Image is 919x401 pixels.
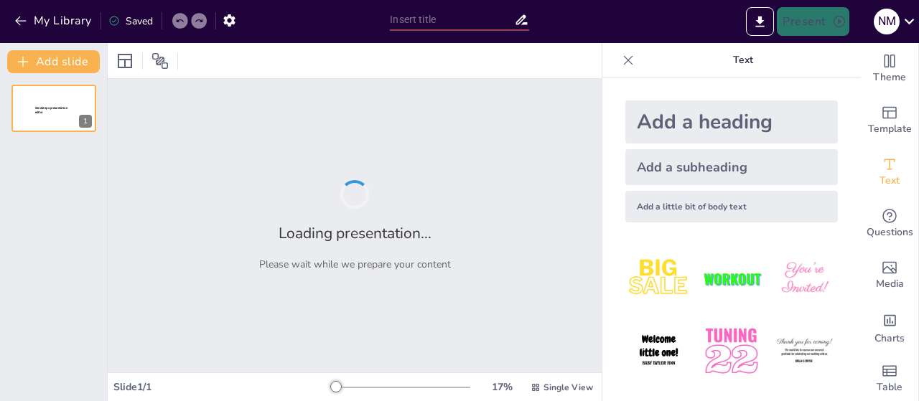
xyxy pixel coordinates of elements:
h2: Loading presentation... [279,223,431,243]
span: Template [868,121,912,137]
div: 1 [79,115,92,128]
img: 5.jpeg [698,318,765,385]
button: Present [777,7,849,36]
div: Add text boxes [861,146,918,198]
img: 6.jpeg [771,318,838,385]
div: Add a subheading [625,149,838,185]
button: N M [874,7,900,36]
button: My Library [11,9,98,32]
span: Questions [867,225,913,240]
input: Insert title [390,9,513,30]
div: N M [874,9,900,34]
div: Layout [113,49,136,72]
div: Get real-time input from your audience [861,198,918,250]
div: Saved [108,14,153,28]
span: Position [151,52,169,70]
span: Charts [874,331,905,346]
div: Add a heading [625,100,838,143]
div: 1 [11,85,96,132]
button: Add slide [7,50,100,73]
div: 17 % [485,380,519,394]
div: Add ready made slides [861,95,918,146]
span: Theme [873,70,906,85]
img: 1.jpeg [625,245,692,312]
button: Export to PowerPoint [746,7,774,36]
div: Change the overall theme [861,43,918,95]
div: Add images, graphics, shapes or video [861,250,918,301]
span: Single View [544,382,593,393]
div: Slide 1 / 1 [113,380,332,394]
span: Table [877,379,902,395]
p: Text [640,43,846,77]
div: Add charts and graphs [861,301,918,353]
div: Add a little bit of body text [625,191,838,222]
img: 3.jpeg [771,245,838,312]
span: Sendsteps presentation editor [35,106,67,114]
span: Text [880,173,900,189]
span: Media [876,276,904,292]
p: Please wait while we prepare your content [259,258,451,271]
img: 2.jpeg [698,245,765,312]
img: 4.jpeg [625,318,692,385]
